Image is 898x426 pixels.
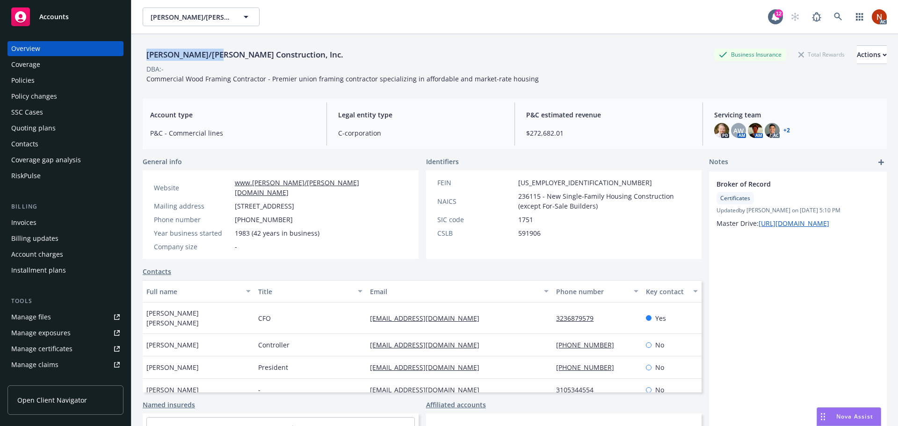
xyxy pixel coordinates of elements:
a: [EMAIL_ADDRESS][DOMAIN_NAME] [370,340,487,349]
div: Policies [11,73,35,88]
span: [STREET_ADDRESS] [235,201,294,211]
span: Certificates [720,194,750,202]
a: Policies [7,73,123,88]
div: Overview [11,41,40,56]
span: Commercial Wood Framing Contractor - Premier union framing contractor specializing in affordable ... [146,74,539,83]
div: Manage BORs [11,373,55,388]
span: Accounts [39,13,69,21]
div: Manage claims [11,357,58,372]
span: Broker of Record [717,179,855,189]
button: Full name [143,280,254,303]
div: Title [258,287,352,296]
span: No [655,362,664,372]
a: [URL][DOMAIN_NAME] [759,219,829,228]
span: [PERSON_NAME]/[PERSON_NAME] Construction, Inc. [151,12,232,22]
a: add [876,157,887,168]
div: RiskPulse [11,168,41,183]
a: Contacts [143,267,171,276]
a: Manage exposures [7,325,123,340]
a: Quoting plans [7,121,123,136]
img: photo [872,9,887,24]
span: [US_EMPLOYER_IDENTIFICATION_NUMBER] [518,178,652,188]
span: Updated by [PERSON_NAME] on [DATE] 5:10 PM [717,206,879,215]
div: Billing updates [11,231,58,246]
span: [PHONE_NUMBER] [235,215,293,224]
span: $272,682.01 [526,128,691,138]
a: Manage claims [7,357,123,372]
span: President [258,362,288,372]
span: Account type [150,110,315,120]
span: [PERSON_NAME] [146,362,199,372]
a: SSC Cases [7,105,123,120]
a: [PHONE_NUMBER] [556,340,622,349]
a: Installment plans [7,263,123,278]
a: Coverage gap analysis [7,152,123,167]
button: [PERSON_NAME]/[PERSON_NAME] Construction, Inc. [143,7,260,26]
div: Company size [154,242,231,252]
span: - [258,385,261,395]
div: SIC code [437,215,514,224]
div: Account charges [11,247,63,262]
div: Mailing address [154,201,231,211]
div: Billing [7,202,123,211]
div: Website [154,183,231,193]
a: Account charges [7,247,123,262]
a: Manage files [7,310,123,325]
button: Phone number [552,280,642,303]
button: Title [254,280,366,303]
img: photo [765,123,780,138]
a: [EMAIL_ADDRESS][DOMAIN_NAME] [370,385,487,394]
div: Drag to move [817,408,829,426]
span: 1983 (42 years in business) [235,228,319,238]
div: Coverage [11,57,40,72]
a: Affiliated accounts [426,400,486,410]
button: Email [366,280,552,303]
span: Open Client Navigator [17,395,87,405]
span: Legal entity type [338,110,503,120]
a: Start snowing [786,7,804,26]
div: Full name [146,287,240,296]
span: No [655,340,664,350]
span: P&C - Commercial lines [150,128,315,138]
a: Policy changes [7,89,123,104]
a: [EMAIL_ADDRESS][DOMAIN_NAME] [370,363,487,372]
div: Tools [7,296,123,306]
a: [PHONE_NUMBER] [556,363,622,372]
span: AW [733,126,744,136]
div: SSC Cases [11,105,43,120]
a: Manage certificates [7,341,123,356]
span: 236115 - New Single-Family Housing Construction (except For-Sale Builders) [518,191,691,211]
span: Servicing team [714,110,879,120]
div: Invoices [11,215,36,230]
div: FEIN [437,178,514,188]
div: Year business started [154,228,231,238]
div: Email [370,287,538,296]
div: Actions [857,46,887,64]
div: NAICS [437,196,514,206]
div: Policy changes [11,89,57,104]
span: C-corporation [338,128,503,138]
div: CSLB [437,228,514,238]
a: Accounts [7,4,123,30]
span: Yes [655,313,666,323]
div: Coverage gap analysis [11,152,81,167]
a: Invoices [7,215,123,230]
span: Nova Assist [836,412,873,420]
img: photo [714,123,729,138]
div: Manage files [11,310,51,325]
span: Controller [258,340,290,350]
span: [PERSON_NAME] [146,385,199,395]
a: Contacts [7,137,123,152]
a: Manage BORs [7,373,123,388]
span: No [655,385,664,395]
div: Manage certificates [11,341,72,356]
span: 591906 [518,228,541,238]
a: Search [829,7,847,26]
span: - [235,242,237,252]
span: Notes [709,157,728,168]
button: Key contact [642,280,702,303]
div: Phone number [556,287,628,296]
div: Contacts [11,137,38,152]
div: [PERSON_NAME]/[PERSON_NAME] Construction, Inc. [143,49,347,61]
img: photo [748,123,763,138]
